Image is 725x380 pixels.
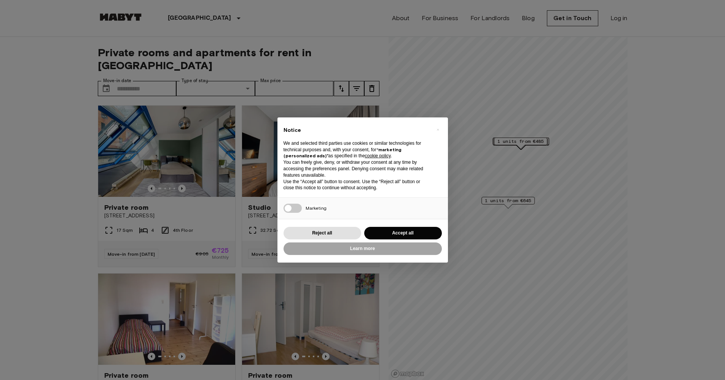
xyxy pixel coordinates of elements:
[437,125,439,134] span: ×
[284,159,430,178] p: You can freely give, deny, or withdraw your consent at any time by accessing the preferences pane...
[284,147,402,159] strong: “marketing (personalized ads)”
[365,153,391,158] a: cookie policy
[432,123,444,136] button: Close this notice
[284,227,361,239] button: Reject all
[306,205,327,211] span: Marketing
[364,227,442,239] button: Accept all
[284,242,442,255] button: Learn more
[284,127,430,134] h2: Notice
[284,179,430,192] p: Use the “Accept all” button to consent. Use the “Reject all” button or close this notice to conti...
[284,140,430,159] p: We and selected third parties use cookies or similar technologies for technical purposes and, wit...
